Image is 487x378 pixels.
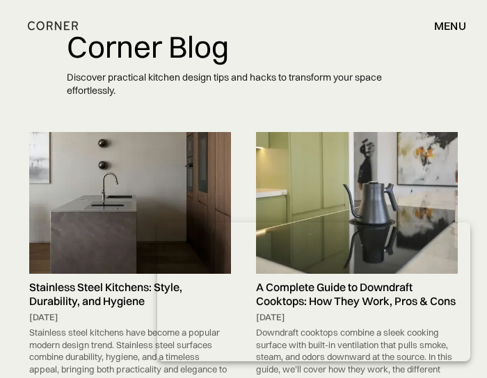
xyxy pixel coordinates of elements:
[21,17,78,35] a: home
[29,281,231,307] h5: Stainless Steel Kitchens: Style, Durability, and Hygiene
[67,63,420,105] p: Discover practical kitchen design tips and hacks to transform your space effortlessly.
[434,20,466,31] div: menu
[420,14,466,38] div: menu
[29,311,231,324] div: [DATE]
[67,31,420,63] h1: Corner Blog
